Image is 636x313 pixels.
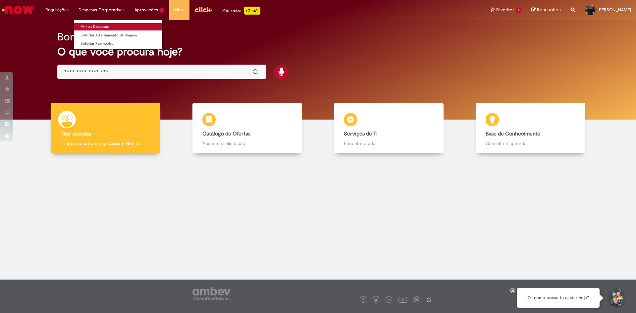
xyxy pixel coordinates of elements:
a: Solicitar Reembolso [74,40,162,47]
img: click_logo_yellow_360x200.png [194,5,212,15]
div: Padroniza [222,7,260,15]
h2: O que você procura hoje? [57,46,579,58]
img: logo_footer_workplace.png [413,296,419,302]
span: Aprovações [134,7,158,13]
p: Tirar dúvidas com Lupi Assist e Gen Ai [61,140,150,147]
b: Serviços de TI [344,130,378,137]
span: Favoritos [496,7,514,13]
span: [PERSON_NAME] [598,7,631,13]
span: More [174,7,185,13]
img: logo_footer_twitter.png [374,298,378,302]
img: logo_footer_naosei.png [426,296,432,302]
p: +GenAi [244,7,260,15]
img: logo_footer_ambev_rotulo_gray.png [192,287,231,300]
img: ServiceNow [1,3,35,17]
img: logo_footer_youtube.png [398,295,407,304]
a: Base de Conhecimento Consulte e aprenda [460,103,602,154]
div: Oi, como posso te ajudar hoje? [517,288,600,308]
a: Solicitar Adiantamento de Viagem [74,32,162,39]
span: 8 [516,8,521,13]
span: Despesas Corporativas [79,7,125,13]
p: Abra uma solicitação [202,140,292,147]
ul: Despesas Corporativas [74,20,163,49]
b: Base de Conhecimento [486,130,540,137]
a: Serviços de TI Encontre ajuda [318,103,460,154]
img: logo_footer_linkedin.png [388,298,391,302]
p: Consulte e aprenda [486,140,575,147]
span: Requisições [45,7,69,13]
a: Catálogo de Ofertas Abra uma solicitação [177,103,318,154]
a: Rascunhos [531,7,561,13]
span: Rascunhos [537,7,561,13]
b: Catálogo de Ofertas [202,130,250,137]
img: logo_footer_facebook.png [361,298,365,302]
b: Tirar dúvidas [61,130,91,137]
span: 1 [159,8,164,13]
button: Iniciar Conversa de Suporte [606,288,626,308]
h2: Bom dia, Tiago [57,31,127,43]
a: Tirar dúvidas Tirar dúvidas com Lupi Assist e Gen Ai [35,103,177,154]
p: Encontre ajuda [344,140,434,147]
a: Minhas Despesas [74,23,162,30]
